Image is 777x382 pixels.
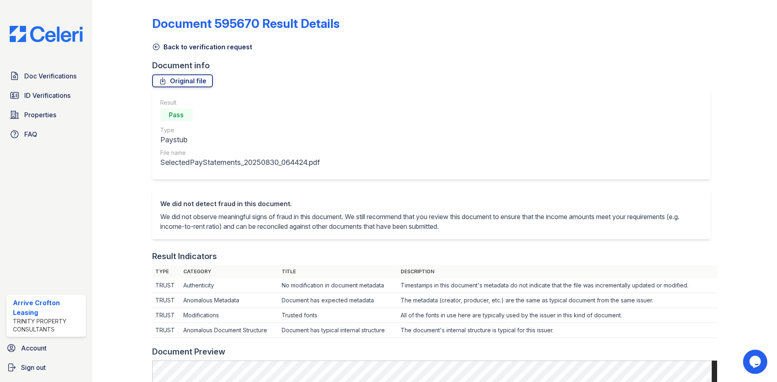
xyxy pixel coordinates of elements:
[21,343,47,353] span: Account
[13,298,83,317] div: Arrive Crofton Leasing
[152,308,180,323] td: TRUST
[6,87,86,103] a: ID Verifications
[180,265,278,278] th: Category
[3,359,89,376] a: Sign out
[278,265,397,278] th: Title
[160,149,320,157] div: File name
[160,199,703,209] div: We did not detect fraud in this document.
[152,60,717,71] div: Document info
[13,317,83,333] div: Trinity Property Consultants
[160,108,193,121] div: Pass
[6,107,86,123] a: Properties
[160,212,703,231] p: We did not observe meaningful signs of fraud in this document. We still recommend that you review...
[152,323,180,338] td: TRUST
[24,129,37,139] span: FAQ
[152,265,180,278] th: Type
[160,134,320,146] div: Paystub
[397,323,717,338] td: The document's internal structure is typical for this issuer.
[21,363,46,372] span: Sign out
[152,42,252,52] a: Back to verification request
[397,308,717,323] td: All of the fonts in use here are typically used by the issuer in this kind of document.
[278,278,397,293] td: No modification in document metadata
[6,126,86,142] a: FAQ
[152,346,225,357] div: Document Preview
[160,126,320,134] div: Type
[152,16,340,31] a: Document 595670 Result Details
[278,308,397,323] td: Trusted fonts
[152,74,213,87] a: Original file
[152,251,217,262] div: Result Indicators
[278,293,397,308] td: Document has expected metadata
[397,293,717,308] td: The metadata (creator, producer, etc.) are the same as typical document from the same issuer.
[180,308,278,323] td: Modifications
[743,350,769,374] iframe: chat widget
[24,91,70,100] span: ID Verifications
[397,278,717,293] td: Timestamps in this document's metadata do not indicate that the file was incrementally updated or...
[6,68,86,84] a: Doc Verifications
[24,71,76,81] span: Doc Verifications
[24,110,56,120] span: Properties
[152,293,180,308] td: TRUST
[180,293,278,308] td: Anomalous Metadata
[397,265,717,278] th: Description
[160,99,320,107] div: Result
[180,323,278,338] td: Anomalous Document Structure
[278,323,397,338] td: Document has typical internal structure
[160,157,320,168] div: SelectedPayStatements_20250830_064424.pdf
[3,340,89,356] a: Account
[180,278,278,293] td: Authenticity
[3,26,89,42] img: CE_Logo_Blue-a8612792a0a2168367f1c8372b55b34899dd931a85d93a1a3d3e32e68fde9ad4.png
[152,278,180,293] td: TRUST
